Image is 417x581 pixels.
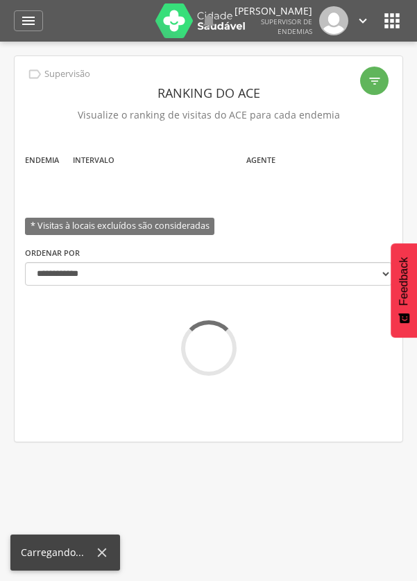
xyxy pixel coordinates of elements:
div: Carregando... [21,546,94,560]
a:  [355,6,371,35]
a:  [201,6,217,35]
label: Ordenar por [25,248,80,259]
label: Endemia [25,155,59,166]
p: [PERSON_NAME] [235,6,312,16]
i:  [368,74,382,88]
label: Intervalo [73,155,114,166]
header: Ranking do ACE [25,80,392,105]
a:  [14,10,43,31]
span: * Visitas à locais excluídos são consideradas [25,218,214,235]
i:  [20,12,37,29]
p: Visualize o ranking de visitas do ACE para cada endemia [25,105,392,125]
label: Agente [246,155,275,166]
i:  [201,12,217,29]
button: Feedback - Mostrar pesquisa [391,243,417,338]
div: Filtro [360,67,389,95]
i:  [27,67,42,82]
span: Supervisor de Endemias [261,17,312,36]
i:  [381,10,403,32]
p: Supervisão [44,69,90,80]
span: Feedback [398,257,410,306]
i:  [355,13,371,28]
